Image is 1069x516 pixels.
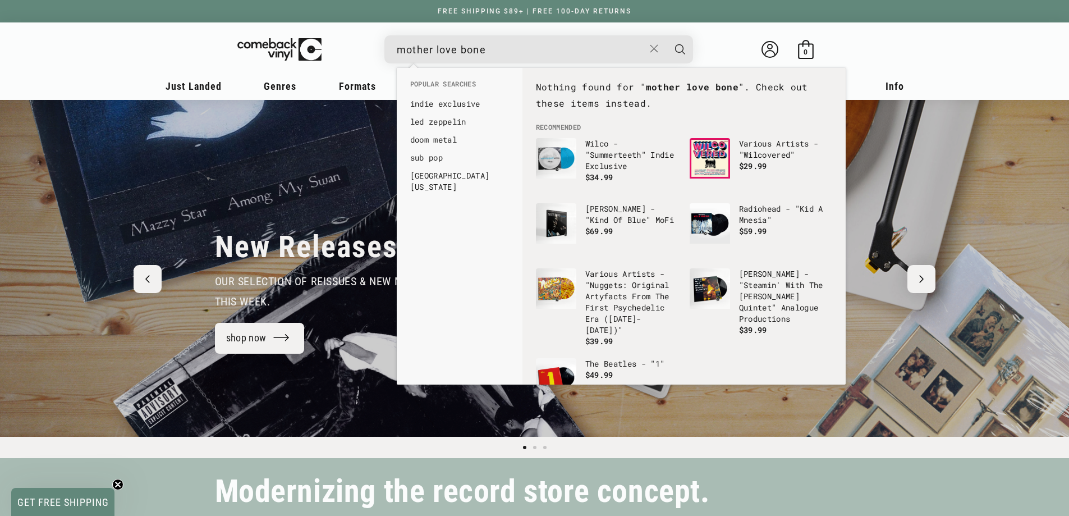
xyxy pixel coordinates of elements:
a: Miles Davis - "Kind Of Blue" MoFi [PERSON_NAME] - "Kind Of Blue" MoFi $69.99 [536,203,678,257]
p: [PERSON_NAME] - "Steamin' With The [PERSON_NAME] Quintet" Analogue Productions [739,268,832,325]
a: [GEOGRAPHIC_DATA][US_STATE] [410,170,509,193]
a: led zeppelin [410,116,509,127]
a: shop now [215,323,305,354]
button: Load slide 1 of 3 [520,442,530,453]
li: no_result_suggestions: hotel california [405,167,515,196]
p: Various Artists - "Nuggets: Original Artyfacts From The First Psychedelic Era ([DATE]-[DATE])" [585,268,678,336]
span: Just Landed [166,80,222,92]
div: GET FREE SHIPPINGClose teaser [11,488,114,516]
h2: Modernizing the record store concept. [215,478,710,505]
span: $39.99 [585,336,613,346]
span: 0 [804,48,808,56]
span: Formats [339,80,376,92]
a: doom metal [410,134,509,145]
a: sub pop [410,152,509,163]
span: $49.99 [585,369,613,380]
p: Nothing found for " ". Check out these items instead. [536,79,832,112]
img: Various Artists - "Wilcovered" [690,138,730,179]
li: no_result_products: Various Artists - "Wilcovered" [684,133,838,198]
a: The Beatles - "1" The Beatles - "1" $49.99 [536,358,678,412]
button: Previous slide [134,265,162,293]
div: Recommended [522,68,846,385]
li: no_result_products: Wilco - "Summerteeth" Indie Exclusive [530,133,684,198]
button: Load slide 3 of 3 [540,442,550,453]
li: no_result_suggestions: doom metal [405,131,515,149]
span: Genres [264,80,296,92]
li: Recommended [530,122,838,133]
p: Radiohead - "Kid A Mnesia" [739,203,832,226]
p: The Beatles - "1" [585,358,678,369]
li: no_result_suggestions: led zeppelin [405,113,515,131]
button: Load slide 2 of 3 [530,442,540,453]
button: Close [644,36,664,61]
span: Info [886,80,904,92]
li: no_result_products: The Beatles - "1" [530,353,684,418]
div: Search [384,35,693,63]
li: Popular Searches [405,79,515,95]
input: When autocomplete results are available use up and down arrows to review and enter to select [397,38,644,61]
p: [PERSON_NAME] - "Kind Of Blue" MoFi [585,203,678,226]
button: Next slide [907,265,935,293]
span: $69.99 [585,226,613,236]
span: $34.99 [585,172,613,182]
button: Search [666,35,694,63]
button: Close teaser [112,479,123,490]
span: $29.99 [739,161,767,171]
img: Radiohead - "Kid A Mnesia" [690,203,730,244]
h2: New Releases [215,229,398,266]
div: No Results [530,79,838,123]
img: Miles Davis - "Steamin' With The Miles Davis Quintet" Analogue Productions [690,268,730,309]
li: no_result_products: Radiohead - "Kid A Mnesia" [684,198,838,263]
a: indie exclusive [410,98,509,109]
span: $39.99 [739,325,767,335]
a: Miles Davis - "Steamin' With The Miles Davis Quintet" Analogue Productions [PERSON_NAME] - "Steam... [690,268,832,336]
div: Popular Searches [397,68,522,202]
img: Various Artists - "Nuggets: Original Artyfacts From The First Psychedelic Era (1965-1968)" [536,268,576,309]
span: $59.99 [739,226,767,236]
li: no_result_products: Miles Davis - "Kind Of Blue" MoFi [530,198,684,263]
a: Various Artists - "Nuggets: Original Artyfacts From The First Psychedelic Era (1965-1968)" Variou... [536,268,678,347]
img: Miles Davis - "Kind Of Blue" MoFi [536,203,576,244]
img: The Beatles - "1" [536,358,576,399]
span: GET FREE SHIPPING [17,496,109,508]
span: our selection of reissues & new music that dropped this week. [215,275,503,308]
a: Various Artists - "Wilcovered" Various Artists - "Wilcovered" $29.99 [690,138,832,192]
li: no_result_suggestions: indie exclusive [405,95,515,113]
li: no_result_products: Various Artists - "Nuggets: Original Artyfacts From The First Psychedelic Era... [530,263,684,353]
p: Wilco - "Summerteeth" Indie Exclusive [585,138,678,172]
a: FREE SHIPPING $89+ | FREE 100-DAY RETURNS [426,7,643,15]
img: Wilco - "Summerteeth" Indie Exclusive [536,138,576,179]
li: no_result_products: Miles Davis - "Steamin' With The Miles Davis Quintet" Analogue Productions [684,263,838,341]
a: Radiohead - "Kid A Mnesia" Radiohead - "Kid A Mnesia" $59.99 [690,203,832,257]
li: no_result_suggestions: sub pop [405,149,515,167]
p: Various Artists - "Wilcovered" [739,138,832,161]
strong: mother love bone [646,81,738,93]
a: Wilco - "Summerteeth" Indie Exclusive Wilco - "Summerteeth" Indie Exclusive $34.99 [536,138,678,192]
